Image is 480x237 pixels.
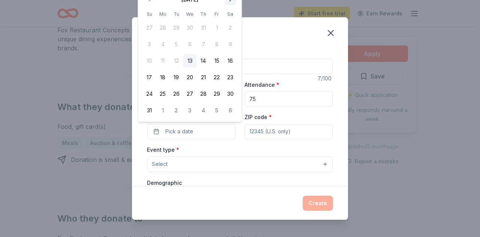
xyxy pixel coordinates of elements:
[183,71,196,84] button: 20
[169,104,183,117] button: 2
[244,91,333,106] input: 20
[196,87,210,101] button: 28
[147,124,235,139] button: Pick a date
[196,104,210,117] button: 4
[156,104,169,117] button: 1
[142,104,156,117] button: 31
[196,54,210,68] button: 14
[183,54,196,68] button: 13
[156,71,169,84] button: 18
[142,10,156,18] th: Sunday
[142,87,156,101] button: 24
[142,71,156,84] button: 17
[183,104,196,117] button: 3
[223,54,237,68] button: 16
[152,160,168,169] span: Select
[183,10,196,18] th: Wednesday
[183,87,196,101] button: 27
[156,10,169,18] th: Monday
[318,74,333,83] div: 7 /100
[223,71,237,84] button: 23
[210,104,223,117] button: 5
[196,71,210,84] button: 21
[165,127,193,136] span: Pick a date
[244,81,279,89] label: Attendance
[223,104,237,117] button: 6
[210,87,223,101] button: 29
[210,54,223,68] button: 15
[156,87,169,101] button: 25
[169,71,183,84] button: 19
[210,10,223,18] th: Friday
[223,87,237,101] button: 30
[210,71,223,84] button: 22
[196,10,210,18] th: Thursday
[169,10,183,18] th: Tuesday
[244,113,272,121] label: ZIP code
[223,10,237,18] th: Saturday
[147,146,179,154] label: Event type
[147,156,333,172] button: Select
[147,179,182,187] label: Demographic
[244,124,333,139] input: 12345 (U.S. only)
[169,87,183,101] button: 26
